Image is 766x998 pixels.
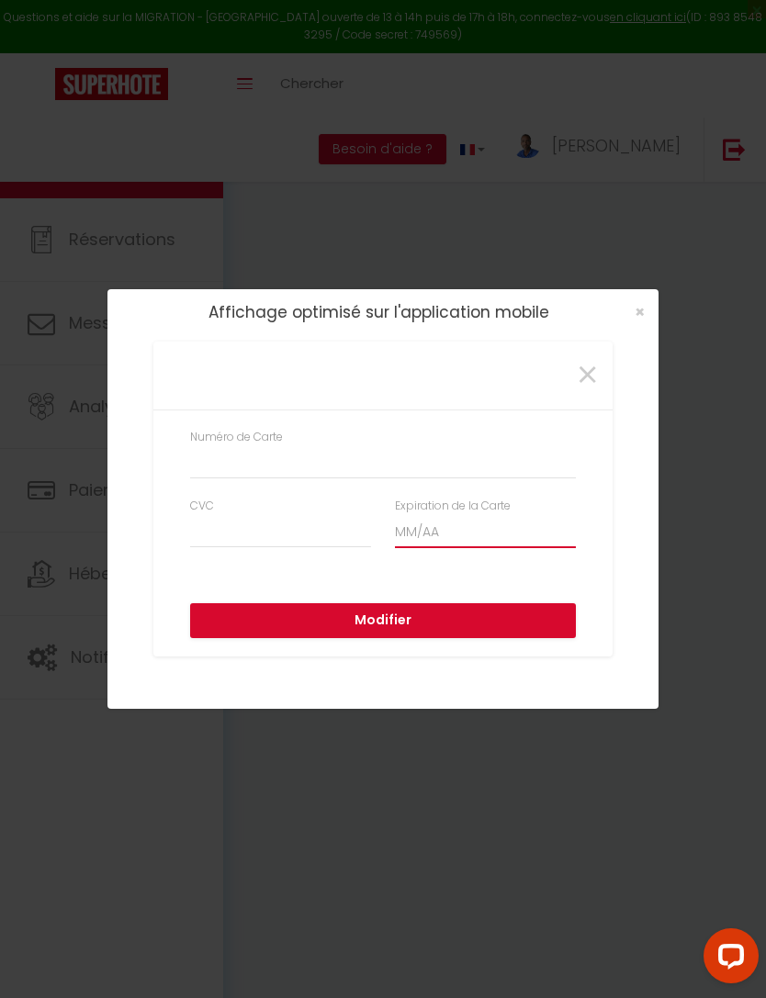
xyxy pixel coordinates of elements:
span: × [576,348,599,403]
label: CVC [190,498,214,515]
input: MM/AA [395,515,576,548]
label: Numéro de Carte [190,429,283,446]
button: Modifier [190,603,576,638]
button: Close [576,356,599,396]
iframe: LiveChat chat widget [689,921,766,998]
label: Expiration de la Carte [395,498,511,515]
